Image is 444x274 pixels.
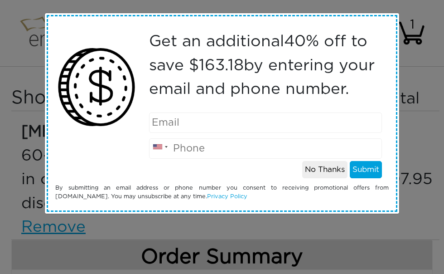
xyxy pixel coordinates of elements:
[149,113,382,133] input: Email
[302,161,347,178] button: No Thanks
[284,34,306,49] span: 40
[149,138,382,159] input: Phone
[350,161,382,178] button: Submit
[150,136,170,159] div: United States: +1
[53,44,140,131] img: money2.png
[149,30,382,102] p: Get an additional % off to save $ by entering your email and phone number.
[207,194,247,200] a: Privacy Policy
[199,58,244,73] span: 163.18
[48,184,396,201] div: By submitting an email address or phone number you consent to receiving promotional offers from [...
